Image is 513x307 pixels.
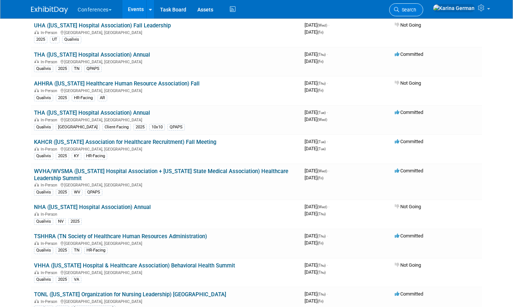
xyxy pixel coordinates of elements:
[305,117,327,122] span: [DATE]
[327,80,328,86] span: -
[317,118,327,122] span: (Wed)
[317,292,326,296] span: (Thu)
[34,147,39,151] img: In-Person Event
[34,270,39,274] img: In-Person Event
[317,30,323,34] span: (Fri)
[34,117,299,122] div: [GEOGRAPHIC_DATA], [GEOGRAPHIC_DATA]
[72,65,82,72] div: TN
[31,6,68,14] img: ExhibitDay
[85,189,102,196] div: QPAPS
[56,124,100,131] div: [GEOGRAPHIC_DATA]
[433,4,475,12] img: Karina German
[56,153,69,159] div: 2025
[317,241,323,245] span: (Fri)
[395,262,421,268] span: Not Going
[328,168,329,173] span: -
[34,182,299,188] div: [GEOGRAPHIC_DATA], [GEOGRAPHIC_DATA]
[56,247,69,254] div: 2025
[305,109,328,115] span: [DATE]
[56,189,69,196] div: 2025
[395,109,423,115] span: Committed
[50,36,60,43] div: UT
[317,270,326,274] span: (Thu)
[395,80,421,86] span: Not Going
[34,36,47,43] div: 2025
[56,65,69,72] div: 2025
[395,139,423,144] span: Committed
[41,241,60,246] span: In-Person
[34,299,39,303] img: In-Person Event
[34,212,39,216] img: In-Person Event
[149,124,165,131] div: 10x10
[305,269,326,275] span: [DATE]
[41,30,60,35] span: In-Person
[317,88,323,92] span: (Fri)
[317,81,326,85] span: (Thu)
[305,139,328,144] span: [DATE]
[327,291,328,297] span: -
[34,30,39,34] img: In-Person Event
[305,211,326,216] span: [DATE]
[34,65,53,72] div: Qualivis
[395,291,423,297] span: Committed
[34,233,207,240] a: TSHHRA (TN Society of Healthcare Human Resources Administration)
[395,204,421,209] span: Not Going
[34,269,299,275] div: [GEOGRAPHIC_DATA], [GEOGRAPHIC_DATA]
[327,109,328,115] span: -
[395,168,423,173] span: Committed
[317,263,326,267] span: (Thu)
[317,60,323,64] span: (Fri)
[305,22,329,28] span: [DATE]
[317,205,327,209] span: (Wed)
[34,183,39,186] img: In-Person Event
[34,298,299,304] div: [GEOGRAPHIC_DATA], [GEOGRAPHIC_DATA]
[41,60,60,64] span: In-Person
[305,58,323,64] span: [DATE]
[317,147,326,151] span: (Tue)
[34,95,53,101] div: Qualivis
[34,262,235,269] a: VHHA ([US_STATE] Hospital & Healthcare Association) Behavioral Health Summit
[34,109,150,116] a: THA ([US_STATE] Hospital Association) Annual
[72,153,81,159] div: KY
[34,168,288,182] a: WVHA/WVSMA ([US_STATE] Hospital Association + [US_STATE] State Medical Association) Healthcare Le...
[56,218,66,225] div: NV
[34,124,53,131] div: Qualivis
[317,23,327,27] span: (Wed)
[34,153,53,159] div: Qualivis
[305,175,323,181] span: [DATE]
[34,22,171,29] a: UHA ([US_STATE] Hospital Association) Fall Leadership
[305,51,328,57] span: [DATE]
[34,118,39,121] img: In-Person Event
[41,183,60,188] span: In-Person
[395,22,421,28] span: Not Going
[305,168,329,173] span: [DATE]
[34,276,53,283] div: Qualivis
[102,124,131,131] div: Client-Facing
[34,218,53,225] div: Qualivis
[34,204,151,210] a: NHA ([US_STATE] Hospital Association) Annual
[84,153,107,159] div: HR-Facing
[41,118,60,122] span: In-Person
[305,298,323,304] span: [DATE]
[305,291,328,297] span: [DATE]
[317,53,326,57] span: (Thu)
[317,234,326,238] span: (Thu)
[34,51,150,58] a: THA ([US_STATE] Hospital Association) Annual
[317,212,326,216] span: (Thu)
[56,95,69,101] div: 2025
[56,276,69,283] div: 2025
[84,247,108,254] div: HR-Facing
[305,146,326,151] span: [DATE]
[317,176,323,180] span: (Fri)
[34,29,299,35] div: [GEOGRAPHIC_DATA], [GEOGRAPHIC_DATA]
[305,29,323,35] span: [DATE]
[327,233,328,239] span: -
[68,218,82,225] div: 2025
[305,262,328,268] span: [DATE]
[395,51,423,57] span: Committed
[34,247,53,254] div: Qualivis
[327,262,328,268] span: -
[34,146,299,152] div: [GEOGRAPHIC_DATA], [GEOGRAPHIC_DATA]
[317,169,327,173] span: (Wed)
[305,240,323,246] span: [DATE]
